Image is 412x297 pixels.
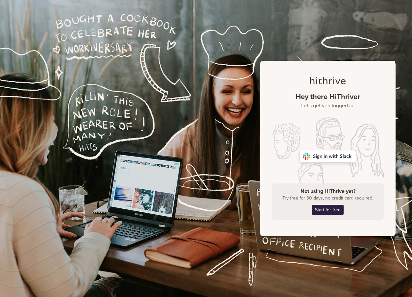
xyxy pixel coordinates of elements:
[277,188,379,195] h4: Not using HiThrive yet?
[277,195,379,202] p: Try free for 30 days, no credit card required.
[300,150,356,163] img: Sign in with Slack
[310,77,346,84] img: hithrive-logo-dark.4eb238aa.svg
[272,103,384,109] small: Let's get you logged in.
[272,93,384,109] h1: Hey there HiThriver
[312,205,344,215] a: Start for free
